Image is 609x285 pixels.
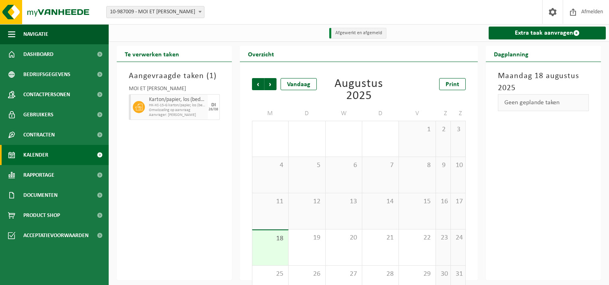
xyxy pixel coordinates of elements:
span: Product Shop [23,205,60,225]
span: Kalender [23,145,48,165]
span: 10-987009 - MOI ET MARIE - VEURNE [106,6,204,18]
a: Extra taak aanvragen [489,27,606,39]
span: Karton/papier, los (bedrijven) [149,97,206,103]
td: Z [451,106,466,121]
span: 9 [440,161,446,170]
span: 26 [293,270,321,279]
td: D [289,106,325,121]
span: 19 [293,233,321,242]
span: 22 [403,233,431,242]
span: Dashboard [23,44,54,64]
span: 31 [455,270,461,279]
span: 14 [366,197,394,206]
span: Navigatie [23,24,48,44]
span: Aanvrager: [PERSON_NAME] [149,113,206,118]
span: Contracten [23,125,55,145]
td: D [362,106,399,121]
span: Print [446,81,459,88]
span: Gebruikers [23,105,54,125]
span: 11 [256,197,284,206]
span: Omwisseling op aanvraag [149,108,206,113]
div: MOI ET [PERSON_NAME] [129,86,220,94]
td: Z [436,106,451,121]
span: 8 [403,161,431,170]
span: 3 [455,125,461,134]
span: 10-987009 - MOI ET MARIE - VEURNE [107,6,204,18]
span: Acceptatievoorwaarden [23,225,89,246]
span: 12 [293,197,321,206]
h2: Overzicht [240,46,282,62]
span: 2 [440,125,446,134]
a: Print [439,78,466,90]
h2: Te verwerken taken [117,46,187,62]
span: 30 [440,270,446,279]
span: Volgende [264,78,277,90]
span: Contactpersonen [23,85,70,105]
h3: Maandag 18 augustus 2025 [498,70,589,94]
span: 10 [455,161,461,170]
span: 18 [256,234,284,243]
span: 1 [403,125,431,134]
span: 16 [440,197,446,206]
div: 26/08 [209,107,218,112]
li: Afgewerkt en afgemeld [329,28,386,39]
span: 6 [330,161,358,170]
div: Geen geplande taken [498,94,589,111]
span: 1 [209,72,214,80]
span: Documenten [23,185,58,205]
td: W [326,106,362,121]
span: 5 [293,161,321,170]
h3: Aangevraagde taken ( ) [129,70,220,82]
span: 24 [455,233,461,242]
span: 27 [330,270,358,279]
span: 21 [366,233,394,242]
span: 29 [403,270,431,279]
span: 13 [330,197,358,206]
div: DI [211,103,216,107]
span: 23 [440,233,446,242]
div: Augustus 2025 [324,78,394,102]
td: M [252,106,289,121]
span: Bedrijfsgegevens [23,64,70,85]
span: 20 [330,233,358,242]
span: HK-XC-15-G karton/papier, los (bedrijven) [149,103,206,108]
span: 25 [256,270,284,279]
span: 17 [455,197,461,206]
td: V [399,106,436,121]
div: Vandaag [281,78,317,90]
span: Vorige [252,78,264,90]
span: 4 [256,161,284,170]
span: 7 [366,161,394,170]
span: 15 [403,197,431,206]
span: 28 [366,270,394,279]
h2: Dagplanning [486,46,537,62]
span: Rapportage [23,165,54,185]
